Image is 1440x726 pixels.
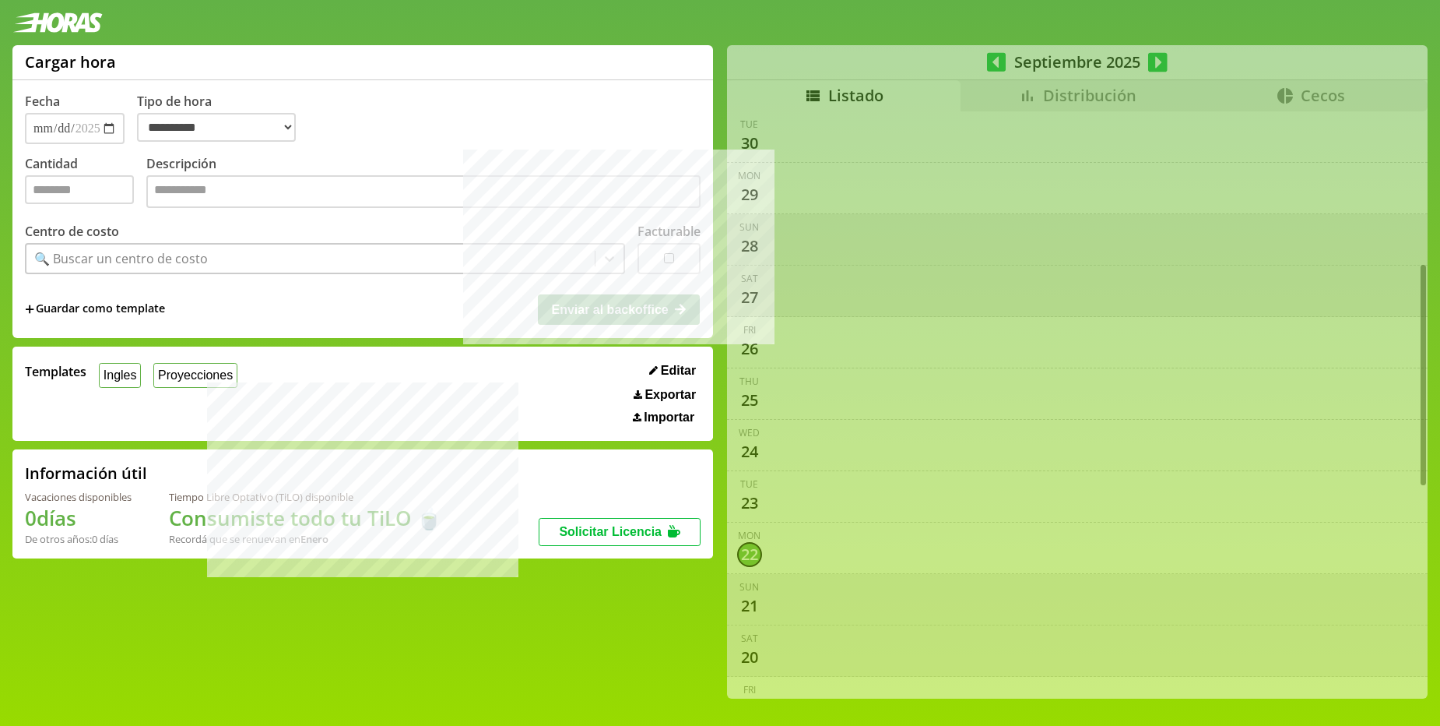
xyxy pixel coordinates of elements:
[629,387,701,403] button: Exportar
[25,51,116,72] h1: Cargar hora
[25,463,147,484] h2: Información útil
[25,363,86,380] span: Templates
[169,532,441,546] div: Recordá que se renuevan en
[169,490,441,504] div: Tiempo Libre Optativo (TiLO) disponible
[25,223,119,240] label: Centro de costo
[539,518,701,546] button: Solicitar Licencia
[25,301,165,318] span: +Guardar como template
[25,490,132,504] div: Vacaciones disponibles
[169,504,441,532] h1: Consumiste todo tu TiLO 🍵
[146,175,701,208] textarea: Descripción
[25,532,132,546] div: De otros años: 0 días
[25,504,132,532] h1: 0 días
[153,363,237,387] button: Proyecciones
[637,223,701,240] label: Facturable
[137,113,296,142] select: Tipo de hora
[25,155,146,212] label: Cantidad
[300,532,328,546] b: Enero
[661,364,696,378] span: Editar
[644,388,696,402] span: Exportar
[25,301,34,318] span: +
[559,525,662,538] span: Solicitar Licencia
[644,411,694,425] span: Importar
[25,93,60,110] label: Fecha
[146,155,701,212] label: Descripción
[34,250,208,267] div: 🔍 Buscar un centro de costo
[25,175,134,204] input: Cantidad
[99,363,141,387] button: Ingles
[644,363,701,379] button: Editar
[137,93,308,144] label: Tipo de hora
[12,12,103,33] img: logotipo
